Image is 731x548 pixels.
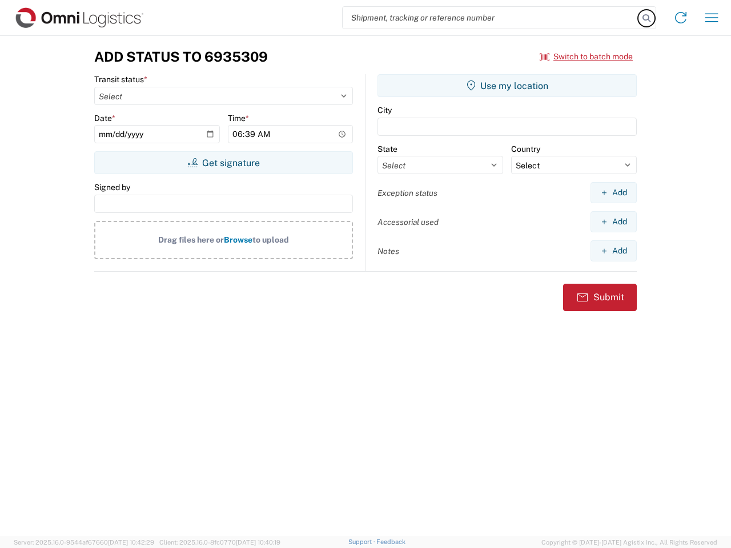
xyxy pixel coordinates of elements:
[224,235,252,244] span: Browse
[159,539,280,546] span: Client: 2025.16.0-8fc0770
[14,539,154,546] span: Server: 2025.16.0-9544af67660
[563,284,637,311] button: Submit
[94,74,147,84] label: Transit status
[158,235,224,244] span: Drag files here or
[108,539,154,546] span: [DATE] 10:42:29
[377,144,397,154] label: State
[540,47,633,66] button: Switch to batch mode
[94,49,268,65] h3: Add Status to 6935309
[376,538,405,545] a: Feedback
[348,538,377,545] a: Support
[541,537,717,547] span: Copyright © [DATE]-[DATE] Agistix Inc., All Rights Reserved
[377,246,399,256] label: Notes
[94,182,130,192] label: Signed by
[343,7,638,29] input: Shipment, tracking or reference number
[252,235,289,244] span: to upload
[94,113,115,123] label: Date
[377,105,392,115] label: City
[94,151,353,174] button: Get signature
[377,217,439,227] label: Accessorial used
[591,211,637,232] button: Add
[511,144,540,154] label: Country
[591,240,637,261] button: Add
[377,188,437,198] label: Exception status
[377,74,637,97] button: Use my location
[591,182,637,203] button: Add
[236,539,280,546] span: [DATE] 10:40:19
[228,113,249,123] label: Time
